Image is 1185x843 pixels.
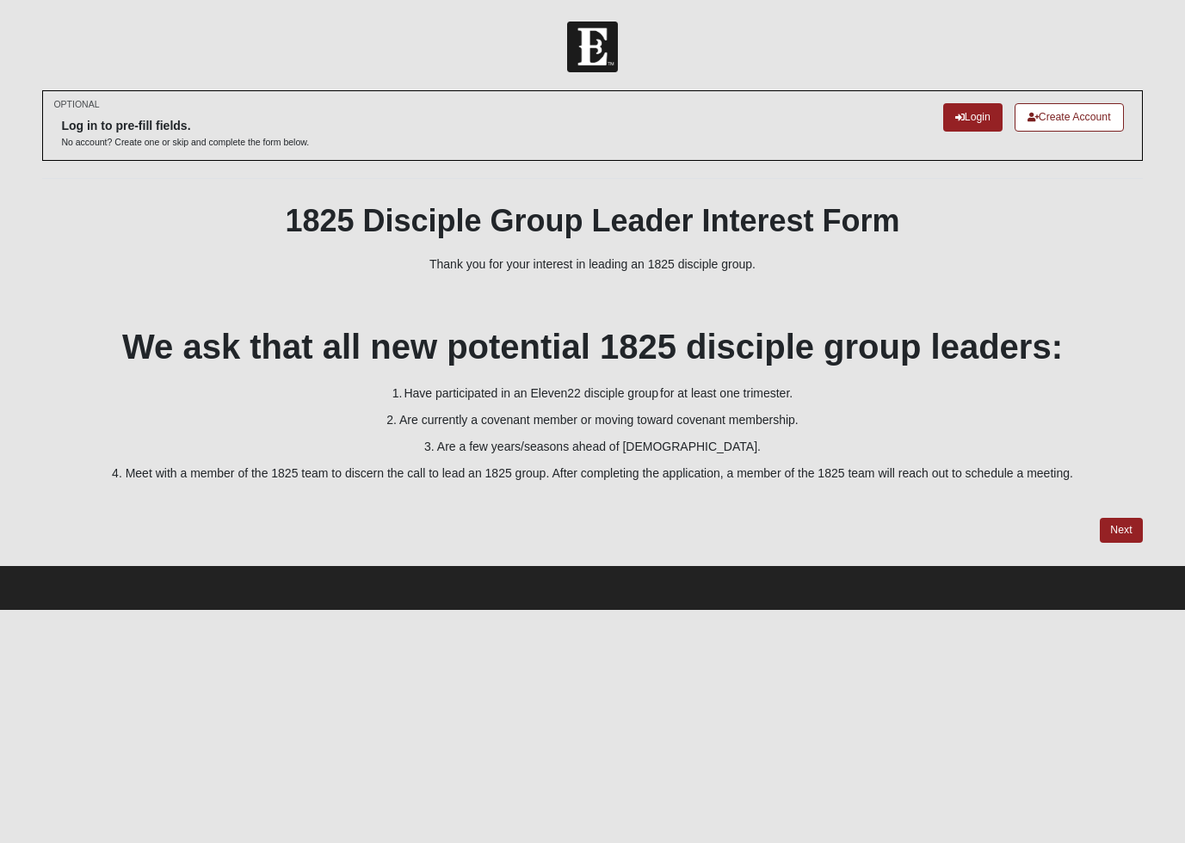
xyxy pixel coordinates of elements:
a: Login [943,103,1003,132]
a: Create Account [1015,103,1124,132]
p: Thank you for your interest in leading an 1825 disciple group. [42,255,1142,274]
h2: We ask that all new potential 1825 disciple group leaders: [42,326,1142,367]
p: 2. Are currently a covenant member or moving toward covenant membership. [42,411,1142,429]
p: 4. Meet with a member of the 1825 team to discern the call to lead an 1825 group. After completin... [42,465,1142,483]
small: OPTIONAL [53,98,99,111]
a: Next [1100,518,1142,543]
h6: Log in to pre-fill fields. [61,119,309,133]
h1: 1825 Disciple Group Leader Interest Form [42,202,1142,239]
p: 1. Have participated in an Eleven22 disciple group for at least one trimester. [42,385,1142,403]
img: Church of Eleven22 Logo [567,22,618,72]
p: 3. Are a few years/seasons ahead of [DEMOGRAPHIC_DATA]. [42,438,1142,456]
p: No account? Create one or skip and complete the form below. [61,136,309,149]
